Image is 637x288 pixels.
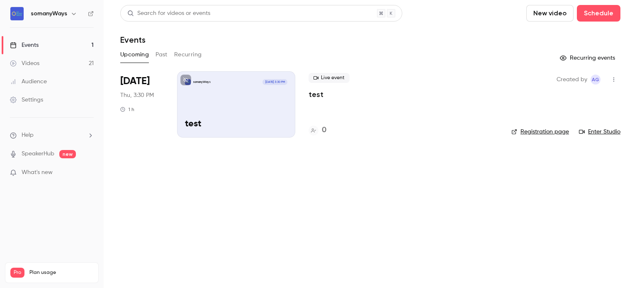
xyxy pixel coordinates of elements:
[84,169,94,177] iframe: Noticeable Trigger
[322,125,326,136] h4: 0
[263,79,287,85] span: [DATE] 3:30 PM
[10,41,39,49] div: Events
[127,9,210,18] div: Search for videos or events
[511,128,569,136] a: Registration page
[591,75,601,85] span: Anaïs Georgelin
[22,150,54,158] a: SpeakerHub
[10,59,39,68] div: Videos
[526,5,574,22] button: New video
[120,106,134,113] div: 1 h
[579,128,620,136] a: Enter Studio
[193,80,211,84] p: somanyWays
[309,90,323,99] a: test
[309,125,326,136] a: 0
[120,48,149,61] button: Upcoming
[22,131,34,140] span: Help
[10,131,94,140] li: help-dropdown-opener
[10,96,43,104] div: Settings
[156,48,168,61] button: Past
[185,119,287,130] p: test
[31,10,67,18] h6: somanyWays
[174,48,202,61] button: Recurring
[577,5,620,22] button: Schedule
[592,75,599,85] span: AG
[557,75,587,85] span: Created by
[556,51,620,65] button: Recurring events
[309,73,350,83] span: Live event
[29,269,93,276] span: Plan usage
[120,71,164,138] div: Oct 9 Thu, 3:30 PM (Europe/Paris)
[10,77,47,86] div: Audience
[120,75,150,88] span: [DATE]
[10,7,24,20] img: somanyWays
[10,268,24,278] span: Pro
[59,150,76,158] span: new
[120,35,146,45] h1: Events
[120,91,154,99] span: Thu, 3:30 PM
[177,71,295,138] a: testsomanyWays[DATE] 3:30 PMtest
[22,168,53,177] span: What's new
